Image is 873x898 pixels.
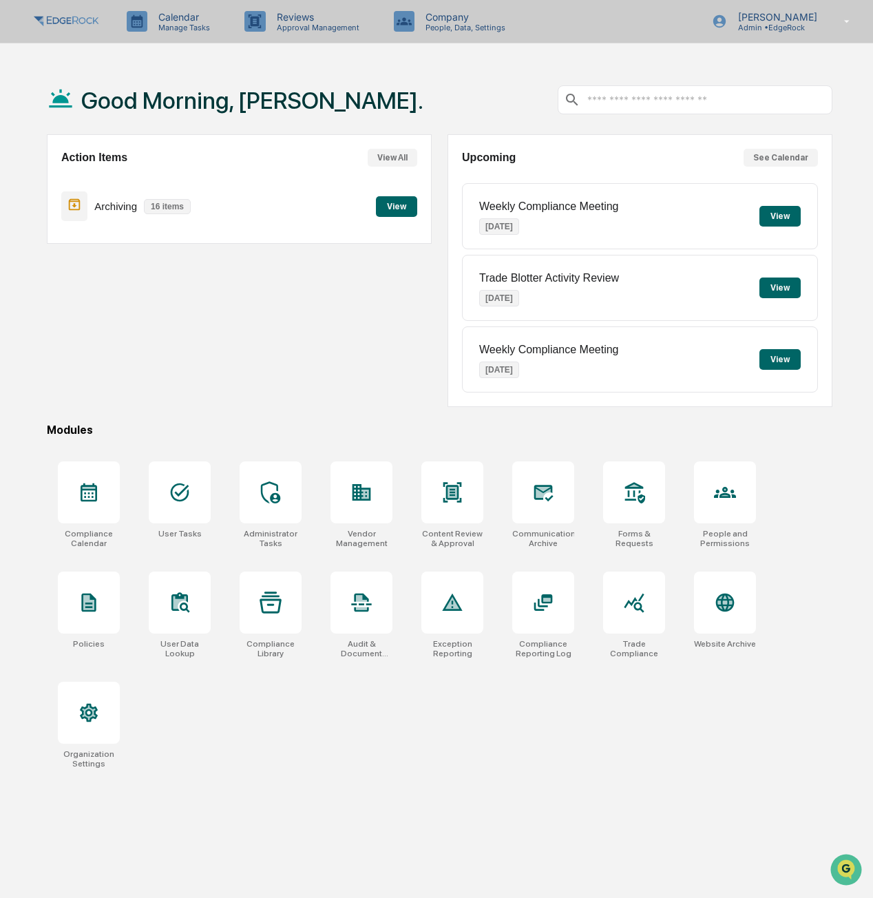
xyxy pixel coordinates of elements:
[240,529,302,548] div: Administrator Tasks
[28,200,87,213] span: Data Lookup
[8,194,92,219] a: 🔎Data Lookup
[376,196,417,217] button: View
[829,853,866,890] iframe: Open customer support
[421,639,483,658] div: Exception Reporting
[58,529,120,548] div: Compliance Calendar
[149,639,211,658] div: User Data Lookup
[61,152,127,164] h2: Action Items
[14,175,25,186] div: 🖐️
[414,11,512,23] p: Company
[479,362,519,378] p: [DATE]
[479,218,519,235] p: [DATE]
[158,529,202,539] div: User Tasks
[462,152,516,164] h2: Upcoming
[479,272,619,284] p: Trade Blotter Activity Review
[414,23,512,32] p: People, Data, Settings
[759,349,801,370] button: View
[14,105,39,130] img: 1746055101610-c473b297-6a78-478c-a979-82029cc54cd1
[73,639,105,649] div: Policies
[97,233,167,244] a: Powered byPylon
[694,639,756,649] div: Website Archive
[330,529,392,548] div: Vendor Management
[727,11,824,23] p: [PERSON_NAME]
[8,168,94,193] a: 🖐️Preclearance
[28,174,89,187] span: Preclearance
[234,109,251,126] button: Start new chat
[47,424,832,437] div: Modules
[603,529,665,548] div: Forms & Requests
[479,290,519,306] p: [DATE]
[114,174,171,187] span: Attestations
[47,119,174,130] div: We're available if you need us!
[421,529,483,548] div: Content Review & Approval
[14,201,25,212] div: 🔎
[147,11,217,23] p: Calendar
[376,199,417,212] a: View
[266,11,366,23] p: Reviews
[240,639,302,658] div: Compliance Library
[58,749,120,769] div: Organization Settings
[144,199,191,214] p: 16 items
[81,87,423,114] h1: Good Morning, [PERSON_NAME].
[147,23,217,32] p: Manage Tasks
[33,13,99,30] img: logo
[512,639,574,658] div: Compliance Reporting Log
[94,168,176,193] a: 🗄️Attestations
[94,200,137,212] p: Archiving
[266,23,366,32] p: Approval Management
[330,639,392,658] div: Audit & Document Logs
[694,529,756,548] div: People and Permissions
[744,149,818,167] button: See Calendar
[727,23,824,32] p: Admin • EdgeRock
[512,529,574,548] div: Communications Archive
[759,278,801,298] button: View
[14,29,251,51] p: How can we help?
[368,149,417,167] button: View All
[479,344,618,356] p: Weekly Compliance Meeting
[759,206,801,227] button: View
[479,200,618,213] p: Weekly Compliance Meeting
[47,105,226,119] div: Start new chat
[100,175,111,186] div: 🗄️
[603,639,665,658] div: Trade Compliance
[137,233,167,244] span: Pylon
